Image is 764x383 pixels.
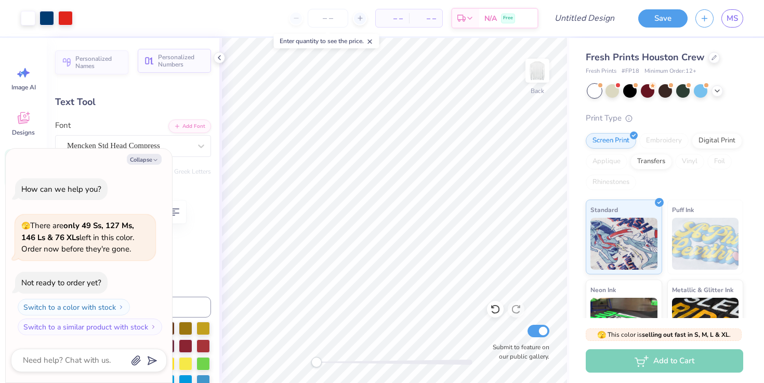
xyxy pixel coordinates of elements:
button: Switch to a color with stock [18,299,130,315]
div: Not ready to order yet? [21,278,101,288]
span: Minimum Order: 12 + [644,67,696,76]
img: Switch to a color with stock [118,304,124,310]
img: Switch to a similar product with stock [150,324,156,330]
span: Standard [590,204,618,215]
span: N/A [484,13,497,24]
button: Switch to Greek Letters [146,167,211,176]
div: Transfers [630,154,672,169]
span: Personalized Names [75,55,122,70]
input: – – [308,9,348,28]
span: This color is . [597,330,731,339]
span: Fresh Prints Houston Crew [586,51,704,63]
a: MS [721,9,743,28]
div: Accessibility label [311,357,322,367]
div: Embroidery [639,133,689,149]
span: Fresh Prints [586,67,616,76]
img: Metallic & Glitter Ink [672,298,739,350]
label: Font [55,120,71,131]
button: Add Font [168,120,211,133]
span: 🫣 [597,330,606,340]
span: Designs [12,128,35,137]
strong: selling out fast in S, M, L & XL [642,331,729,339]
span: Puff Ink [672,204,694,215]
div: Text Tool [55,95,211,109]
div: Digital Print [692,133,742,149]
span: There are left in this color. Order now before they're gone. [21,220,134,254]
span: MS [727,12,738,24]
div: Applique [586,154,627,169]
strong: only 49 Ss, 127 Ms, 146 Ls & 76 XLs [21,220,134,243]
button: Switch to a similar product with stock [18,319,162,335]
button: Save [638,9,688,28]
button: Personalized Numbers [138,49,211,73]
img: Standard [590,218,657,270]
span: Free [503,15,513,22]
div: Foil [707,154,732,169]
div: Screen Print [586,133,636,149]
span: 🫣 [21,221,30,231]
span: – – [415,13,436,24]
span: Image AI [11,83,36,91]
img: Puff Ink [672,218,739,270]
div: Back [531,86,544,96]
span: – – [382,13,403,24]
div: Print Type [586,112,743,124]
div: Enter quantity to see the price. [274,34,379,48]
div: Rhinestones [586,175,636,190]
label: Submit to feature on our public gallery. [487,342,549,361]
input: Untitled Design [546,8,623,29]
img: Back [527,60,548,81]
div: Vinyl [675,154,704,169]
span: Personalized Numbers [158,54,205,68]
button: Collapse [127,154,162,165]
span: # FP18 [622,67,639,76]
span: Metallic & Glitter Ink [672,284,733,295]
img: Neon Ink [590,298,657,350]
span: Neon Ink [590,284,616,295]
div: How can we help you? [21,184,101,194]
button: Personalized Names [55,50,128,74]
